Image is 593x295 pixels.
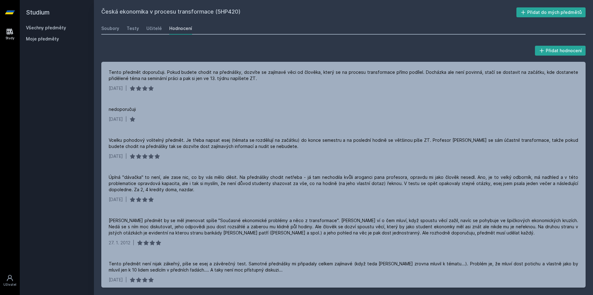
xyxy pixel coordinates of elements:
div: Soubory [101,25,119,32]
span: Moje předměty [26,36,59,42]
a: Uživatel [1,271,19,290]
div: nedoporučuji [109,106,136,112]
div: Hodnocení [169,25,192,32]
div: Tento předmět doporučuji. Pokud budete chodit na přednášky, dozvíte se zajímavé věci od člověka, ... [109,69,578,82]
div: Uživatel [3,282,16,287]
div: | [125,277,127,283]
a: Testy [127,22,139,35]
div: Vcelku pohodový volitelný předmět. Je třeba napsat esej (témata se rozdělují na začátku) do konce... [109,137,578,150]
div: [DATE] [109,277,123,283]
div: | [125,116,127,122]
div: Study [6,36,15,40]
a: Soubory [101,22,119,35]
div: [DATE] [109,153,123,159]
div: [DATE] [109,85,123,91]
div: | [133,240,134,246]
h2: Česká ekonomika v procesu transformace (5HP420) [101,7,516,17]
a: Study [1,25,19,44]
div: Tento předmět není nijak zákeřný, píše se esej a závěrečný test. Samotné přednášky mi připadaly c... [109,261,578,273]
div: Testy [127,25,139,32]
div: | [125,196,127,203]
div: | [125,153,127,159]
div: | [125,85,127,91]
div: Úplná "dávačka" to není, ale zase nic, co by vás mělo děsit. Na přednášky chodit netřeba - já tam... [109,174,578,193]
a: Hodnocení [169,22,192,35]
a: Všechny předměty [26,25,66,30]
button: Přidat hodnocení [535,46,586,56]
div: Učitelé [146,25,162,32]
div: [DATE] [109,116,123,122]
div: [DATE] [109,196,123,203]
button: Přidat do mých předmětů [516,7,586,17]
a: Učitelé [146,22,162,35]
div: [PERSON_NAME] předmět by se měl jmenovat spíše "Současné ekonomické problémy a něco z transformac... [109,217,578,236]
div: 27. 1. 2012 [109,240,130,246]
